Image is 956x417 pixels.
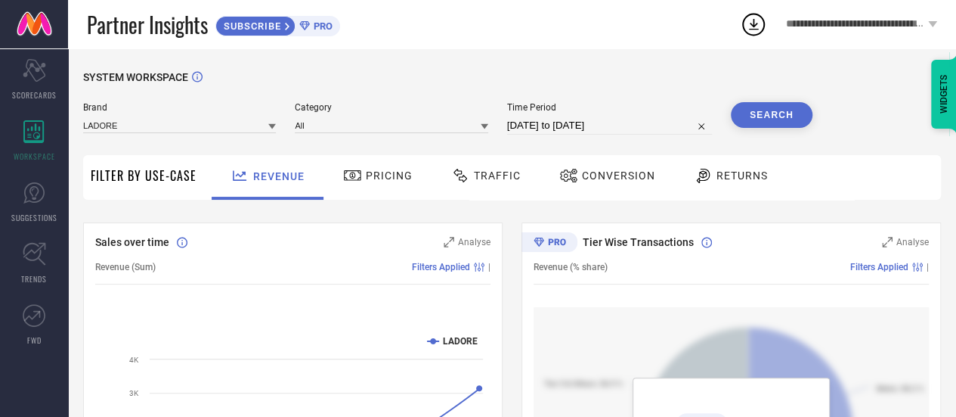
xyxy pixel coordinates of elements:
[896,237,929,247] span: Analyse
[882,237,893,247] svg: Zoom
[83,102,276,113] span: Brand
[444,237,454,247] svg: Zoom
[521,232,577,255] div: Premium
[310,20,333,32] span: PRO
[215,12,340,36] a: SUBSCRIBEPRO
[731,102,812,128] button: Search
[507,102,712,113] span: Time Period
[91,166,196,185] span: Filter By Use-Case
[582,170,655,182] span: Conversion
[14,151,55,162] span: WORKSPACE
[27,335,42,346] span: FWD
[443,336,478,347] text: LADORE
[83,71,188,83] span: SYSTEM WORKSPACE
[583,236,694,248] span: Tier Wise Transactions
[11,212,57,223] span: SUGGESTIONS
[295,102,487,113] span: Category
[412,262,470,272] span: Filters Applied
[488,262,490,272] span: |
[87,9,208,40] span: Partner Insights
[474,170,521,182] span: Traffic
[253,170,305,182] span: Revenue
[740,11,767,38] div: Open download list
[95,262,156,272] span: Revenue (Sum)
[716,170,768,182] span: Returns
[458,237,490,247] span: Analyse
[21,273,47,285] span: TRENDS
[216,20,285,32] span: SUBSCRIBE
[129,389,139,397] text: 3K
[850,262,908,272] span: Filters Applied
[507,117,712,135] input: Select time period
[534,262,608,272] span: Revenue (% share)
[95,236,169,248] span: Sales over time
[12,89,57,101] span: SCORECARDS
[366,170,413,182] span: Pricing
[927,262,929,272] span: |
[129,356,139,364] text: 4K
